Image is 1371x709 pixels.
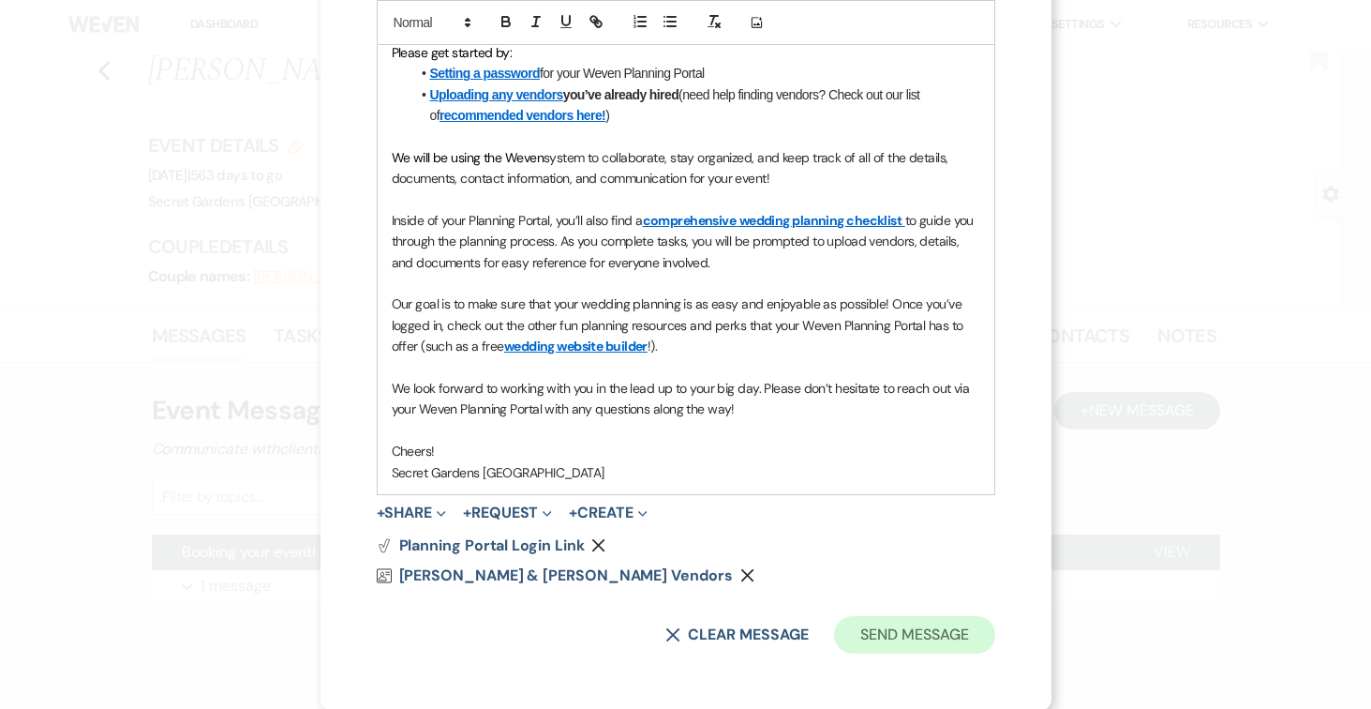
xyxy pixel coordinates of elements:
strong: you’ve already hired [430,87,679,102]
span: Our goal is to make sure that your wedding planning is as easy and enjoyable as possible! Once yo... [392,295,966,354]
button: Clear message [665,627,808,642]
a: Uploading any vendors [430,87,563,102]
a: comprehensive [643,212,737,229]
span: [PERSON_NAME] & [PERSON_NAME] Vendors [399,566,733,585]
span: to guide you through the planning process. As you complete tasks, you will be prompted to upload ... [392,212,977,271]
span: Inside of your Planning Portal, you’ll also find a [392,212,643,229]
span: Cheers! [392,443,435,460]
span: + [569,505,577,520]
p: Secret Gardens [GEOGRAPHIC_DATA] [392,462,980,483]
span: !). [648,338,657,354]
span: + [377,505,385,520]
a: recommended vendors here! [440,108,605,123]
span: (need help finding vendors? Check out our list of [430,87,923,123]
span: Planning Portal Login Link [399,536,585,555]
button: Create [569,505,647,520]
button: Planning Portal Login Link [377,538,585,553]
a: Setting a password [430,66,541,81]
span: for your Weven Planning Portal [540,66,705,81]
a: wedding website builder [504,338,648,354]
a: [PERSON_NAME] & [PERSON_NAME] Vendors [377,568,733,583]
span: We will be using the Weven [392,149,544,166]
span: We look forward to working with you in the lead up to your big day. Please don’t hesitate to reac... [392,380,973,417]
button: Request [463,505,552,520]
a: wedding planning checklist [739,212,902,229]
button: Share [377,505,447,520]
span: ) [605,108,609,123]
span: system to collaborate, stay organized, and keep track of all of the details, documents, contact i... [392,149,951,187]
span: Please get started by: [392,44,513,61]
button: Send Message [834,616,994,654]
span: + [463,505,471,520]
